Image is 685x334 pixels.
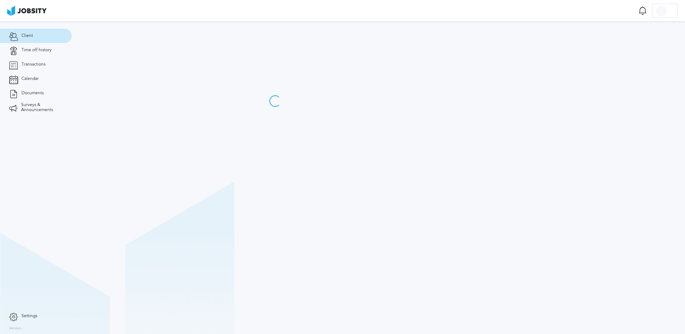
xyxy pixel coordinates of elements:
[7,6,47,16] img: ab4bad089aa723f57921c736e9817d99.png
[21,102,63,113] span: Surveys & Announcements
[21,91,44,96] span: Documents
[21,62,45,67] span: Transactions
[21,33,33,38] span: Client
[21,48,52,53] span: Time off history
[21,76,39,81] span: Calendar
[21,314,37,319] span: Settings
[9,326,22,331] label: Version:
